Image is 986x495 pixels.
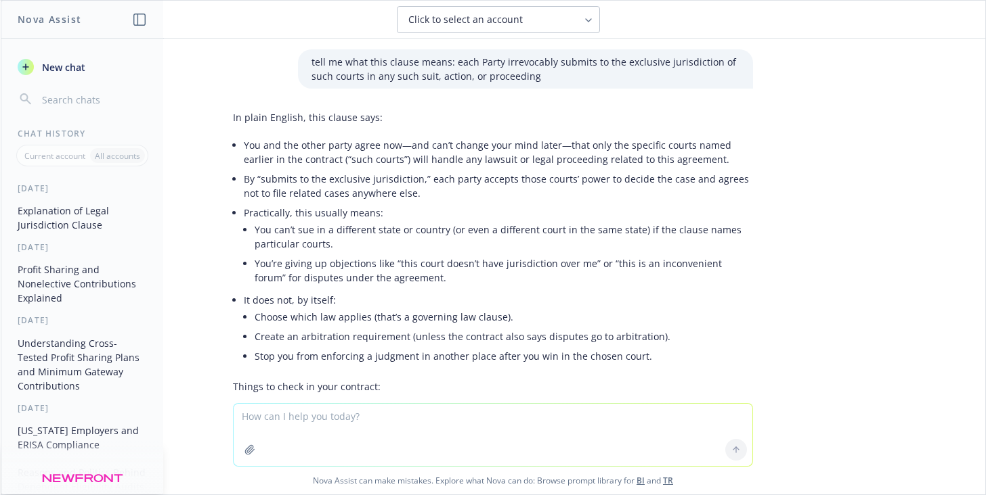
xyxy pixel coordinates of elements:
[12,199,152,236] button: Explanation of Legal Jurisdiction Clause
[408,13,523,26] span: Click to select an account
[255,307,753,327] li: Choose which law applies (that’s a governing law clause).
[244,169,753,203] li: By “submits to the exclusive jurisdiction,” each party accepts those courts’ power to decide the ...
[233,110,753,124] p: In plain English, this clause says:
[12,332,152,397] button: Understanding Cross-Tested Profit Sharing Plans and Minimum Gateway Contributions
[255,327,753,346] li: Create an arbitration requirement (unless the contract also says disputes go to arbitration).
[6,467,980,494] span: Nova Assist can make mistakes. Explore what Nova can do: Browse prompt library for and
[244,135,753,169] li: You and the other party agree now—and can’t change your mind later—that only the specific courts ...
[1,128,163,139] div: Chat History
[255,220,753,254] li: You can’t sue in a different state or country (or even a different court in the same state) if th...
[312,55,739,83] p: tell me what this clause means: each Party irrevocably submits to the exclusive jurisdiction of s...
[12,258,152,309] button: Profit Sharing and Nonelective Contributions Explained
[1,183,163,194] div: [DATE]
[24,150,85,162] p: Current account
[39,60,85,74] span: New chat
[1,314,163,326] div: [DATE]
[663,475,673,486] a: TR
[1,241,163,253] div: [DATE]
[1,402,163,414] div: [DATE]
[244,203,753,290] li: Practically, this usually means:
[39,90,147,109] input: Search chats
[255,254,753,287] li: You’re giving up objections like “this court doesn’t have jurisdiction over me” or “this is an in...
[12,419,152,456] button: [US_STATE] Employers and ERISA Compliance
[397,6,600,33] button: Click to select an account
[18,12,81,26] h1: Nova Assist
[244,290,753,369] li: It does not, by itself:
[255,346,753,366] li: Stop you from enforcing a judgment in another place after you win in the chosen court.
[233,379,753,394] p: Things to check in your contract:
[637,475,645,486] a: BI
[95,150,140,162] p: All accounts
[12,55,152,79] button: New chat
